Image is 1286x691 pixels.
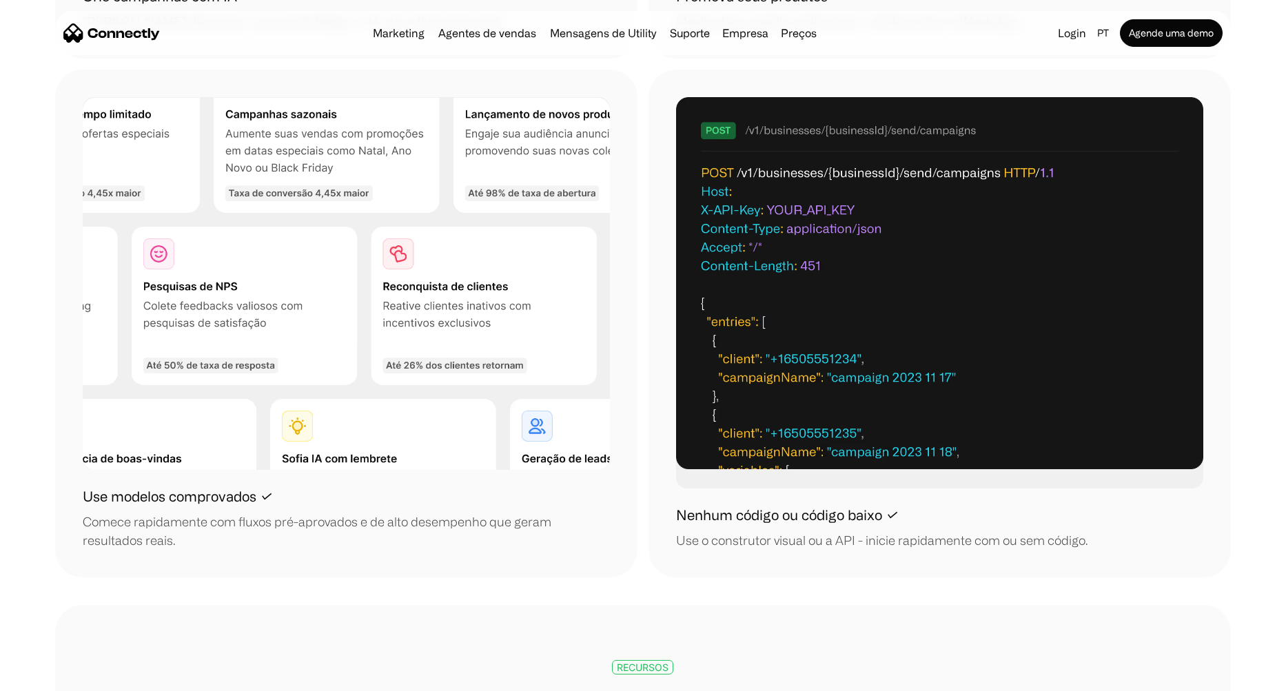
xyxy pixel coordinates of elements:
a: Mensagens de Utility [544,28,662,39]
h1: Nenhum código ou código baixo ✓ [676,505,899,526]
a: Agentes de vendas [433,28,542,39]
div: pt [1092,23,1117,43]
a: Preços [775,28,822,39]
h1: Use modelos comprovados ✓ [83,486,273,507]
div: pt [1097,23,1109,43]
div: Empresa [722,23,768,43]
a: Marketing [367,28,430,39]
aside: Language selected: Português (Brasil) [14,666,83,686]
a: Login [1052,23,1092,43]
div: RECURSOS [617,662,668,672]
a: Suporte [664,28,715,39]
div: Use o construtor visual ou a API - inicie rapidamente com ou sem código. [676,531,1088,550]
ul: Language list [28,667,83,686]
div: Empresa [718,23,773,43]
a: home [63,23,160,43]
a: Agende uma demo [1120,19,1223,47]
div: Comece rapidamente com fluxos pré-aprovados e de alto desempenho que geram resultados reais. [83,513,610,550]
